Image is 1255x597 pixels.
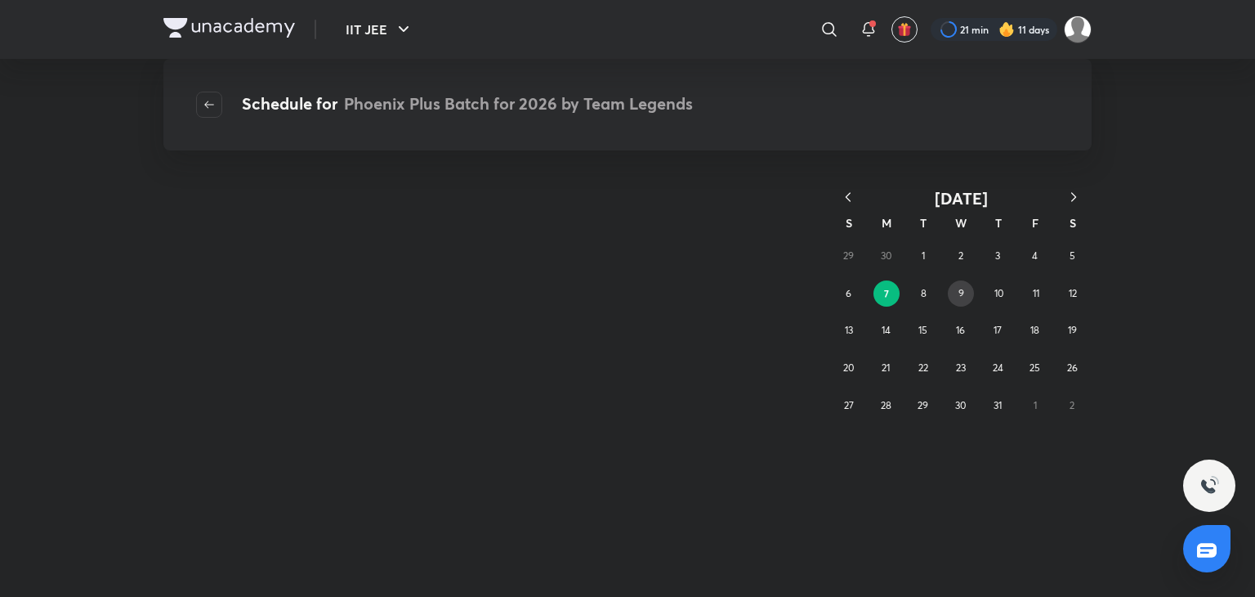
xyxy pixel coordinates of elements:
button: July 13, 2025 [836,317,862,343]
abbr: July 29, 2025 [918,399,928,411]
button: July 29, 2025 [910,393,936,419]
img: ttu [1199,476,1219,496]
button: July 2, 2025 [948,243,974,269]
abbr: July 5, 2025 [1070,249,1075,262]
abbr: July 30, 2025 [955,399,966,411]
abbr: Friday [1032,215,1038,231]
abbr: July 28, 2025 [881,399,891,411]
abbr: July 21, 2025 [882,361,890,374]
abbr: Saturday [1070,215,1076,231]
abbr: July 19, 2025 [1068,324,1077,336]
button: July 16, 2025 [948,317,974,343]
abbr: July 18, 2025 [1030,324,1039,336]
span: Phoenix Plus Batch for 2026 by Team Legends [344,92,693,114]
button: July 1, 2025 [910,243,936,269]
button: July 18, 2025 [1022,317,1048,343]
button: July 20, 2025 [836,355,862,381]
abbr: July 17, 2025 [994,324,1002,336]
button: [DATE] [866,188,1056,209]
abbr: July 27, 2025 [844,399,854,411]
abbr: July 16, 2025 [956,324,965,336]
button: July 11, 2025 [1023,281,1049,307]
img: Company Logo [163,18,295,38]
abbr: Thursday [995,215,1002,231]
button: July 5, 2025 [1059,243,1085,269]
h4: Schedule for [242,92,693,118]
span: [DATE] [935,187,988,209]
button: July 4, 2025 [1022,243,1048,269]
button: July 24, 2025 [985,355,1011,381]
button: avatar [891,16,918,43]
abbr: July 22, 2025 [918,361,928,374]
abbr: July 8, 2025 [921,287,927,299]
abbr: July 11, 2025 [1033,287,1039,299]
button: July 9, 2025 [948,281,974,307]
button: July 15, 2025 [910,317,936,343]
button: July 17, 2025 [985,317,1011,343]
button: IIT JEE [336,13,423,46]
button: July 7, 2025 [873,281,900,307]
button: July 26, 2025 [1059,355,1085,381]
button: July 8, 2025 [911,281,937,307]
button: July 28, 2025 [873,393,899,419]
abbr: July 2, 2025 [958,249,963,262]
button: July 30, 2025 [948,393,974,419]
abbr: July 25, 2025 [1029,361,1040,374]
abbr: July 6, 2025 [846,287,851,299]
abbr: July 15, 2025 [918,324,927,336]
abbr: July 24, 2025 [993,361,1003,374]
abbr: July 31, 2025 [994,399,1002,411]
abbr: July 14, 2025 [882,324,891,336]
button: July 14, 2025 [873,317,899,343]
button: July 31, 2025 [985,393,1011,419]
img: Shreyas Bhanu [1064,16,1092,43]
button: July 12, 2025 [1060,281,1086,307]
abbr: July 13, 2025 [845,324,853,336]
abbr: July 9, 2025 [958,287,964,299]
abbr: July 26, 2025 [1067,361,1078,374]
button: July 21, 2025 [873,355,899,381]
img: avatar [897,22,912,37]
button: July 3, 2025 [985,243,1011,269]
abbr: July 3, 2025 [995,249,1000,262]
button: July 22, 2025 [910,355,936,381]
abbr: July 4, 2025 [1032,249,1038,262]
abbr: Monday [882,215,891,231]
abbr: July 20, 2025 [843,361,854,374]
button: July 10, 2025 [985,281,1012,307]
button: July 23, 2025 [948,355,974,381]
a: Company Logo [163,18,295,42]
abbr: July 12, 2025 [1069,287,1077,299]
abbr: Sunday [846,215,852,231]
button: July 19, 2025 [1059,317,1085,343]
abbr: July 1, 2025 [922,249,925,262]
img: streak [998,21,1015,38]
abbr: July 10, 2025 [994,287,1003,299]
button: July 25, 2025 [1022,355,1048,381]
abbr: Tuesday [920,215,927,231]
abbr: July 23, 2025 [956,361,966,374]
button: July 6, 2025 [836,281,862,307]
abbr: July 7, 2025 [884,287,889,300]
abbr: Wednesday [955,215,967,231]
button: July 27, 2025 [836,393,862,419]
